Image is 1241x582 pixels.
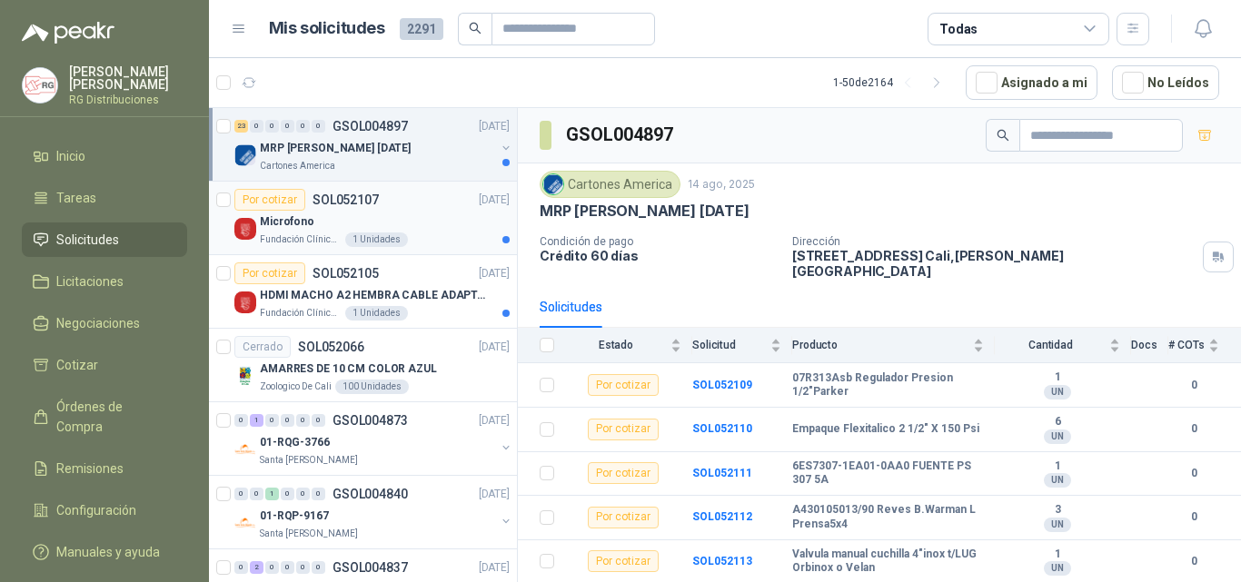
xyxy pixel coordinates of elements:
[312,120,325,133] div: 0
[234,189,305,211] div: Por cotizar
[296,120,310,133] div: 0
[995,459,1120,474] b: 1
[298,340,364,353] p: SOL052066
[260,213,314,231] p: Microfono
[265,414,279,427] div: 0
[234,439,256,460] img: Company Logo
[260,508,329,525] p: 01-RQP-9167
[1044,518,1071,532] div: UN
[250,414,263,427] div: 1
[939,19,978,39] div: Todas
[296,488,310,500] div: 0
[692,467,752,479] a: SOL052111
[22,22,114,44] img: Logo peakr
[692,328,792,363] th: Solicitud
[313,193,379,206] p: SOL052107
[692,339,767,351] span: Solicitud
[281,561,294,574] div: 0
[265,120,279,133] div: 0
[22,535,187,569] a: Manuales y ayuda
[479,192,510,209] p: [DATE]
[234,414,248,427] div: 0
[56,500,136,520] span: Configuración
[281,414,294,427] div: 0
[345,306,408,321] div: 1 Unidades
[56,146,85,166] span: Inicio
[565,339,667,351] span: Estado
[281,120,294,133] div: 0
[234,120,248,133] div: 23
[234,488,248,500] div: 0
[692,510,752,523] a: SOL052112
[296,561,310,574] div: 0
[260,140,411,157] p: MRP [PERSON_NAME] [DATE]
[260,453,358,468] p: Santa [PERSON_NAME]
[479,118,510,135] p: [DATE]
[1112,65,1219,100] button: No Leídos
[995,339,1106,351] span: Cantidad
[56,313,140,333] span: Negociaciones
[833,68,951,97] div: 1 - 50 de 2164
[296,414,310,427] div: 0
[588,550,659,572] div: Por cotizar
[260,232,342,247] p: Fundación Clínica Shaio
[588,462,659,484] div: Por cotizar
[1168,420,1219,438] b: 0
[56,542,160,562] span: Manuales y ayuda
[22,139,187,173] a: Inicio
[333,120,408,133] p: GSOL004897
[792,503,984,531] b: A430105013/90 Reves B.Warman L Prensa5x4
[333,414,408,427] p: GSOL004873
[250,120,263,133] div: 0
[335,380,409,394] div: 100 Unidades
[479,486,510,503] p: [DATE]
[995,370,1120,385] b: 1
[792,371,984,400] b: 07R313Asb Regulador Presion 1/2"Parker
[260,434,330,451] p: 01-RQG-3766
[995,415,1120,429] b: 6
[209,329,517,402] a: CerradoSOL052066[DATE] Company LogoAMARRES DE 10 CM COLOR AZULZoologico De Cali100 Unidades
[260,306,342,321] p: Fundación Clínica Shaio
[540,248,778,263] p: Crédito 60 días
[565,328,692,363] th: Estado
[22,222,187,257] a: Solicitudes
[234,483,513,541] a: 0 0 1 0 0 0 GSOL004840[DATE] Company Logo01-RQP-9167Santa [PERSON_NAME]
[250,561,263,574] div: 2
[479,412,510,429] p: [DATE]
[22,306,187,340] a: Negociaciones
[265,488,279,500] div: 1
[234,115,513,173] a: 23 0 0 0 0 0 GSOL004897[DATE] Company LogoMRP [PERSON_NAME] [DATE]Cartones America
[22,493,187,528] a: Configuración
[313,267,379,280] p: SOL052105
[56,355,98,375] span: Cotizar
[312,561,325,574] div: 0
[692,555,752,567] a: SOL052113
[234,512,256,534] img: Company Logo
[234,291,256,313] img: Company Logo
[269,15,385,42] h1: Mis solicitudes
[234,262,305,284] div: Por cotizar
[234,365,256,387] img: Company Logo
[792,547,984,576] b: Valvula manual cuchilla 4"inox t/LUG Orbinox o Velan
[479,339,510,356] p: [DATE]
[540,297,602,317] div: Solicitudes
[312,414,325,427] div: 0
[56,459,124,478] span: Remisiones
[260,159,335,173] p: Cartones America
[1044,385,1071,400] div: UN
[23,68,57,103] img: Company Logo
[234,409,513,468] a: 0 1 0 0 0 0 GSOL004873[DATE] Company Logo01-RQG-3766Santa [PERSON_NAME]
[997,129,1009,142] span: search
[333,488,408,500] p: GSOL004840
[692,379,752,391] a: SOL052109
[692,422,752,435] a: SOL052110
[566,121,676,149] h3: GSOL004897
[22,390,187,444] a: Órdenes de Compra
[260,527,358,541] p: Santa [PERSON_NAME]
[588,419,659,440] div: Por cotizar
